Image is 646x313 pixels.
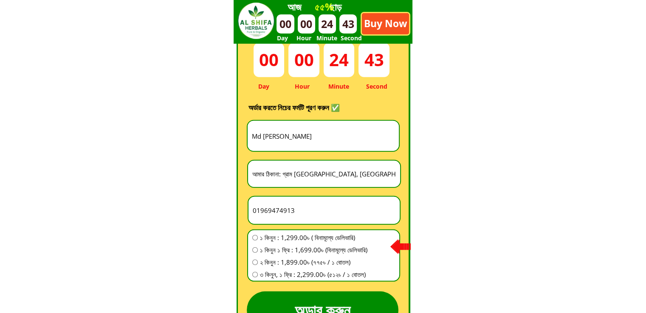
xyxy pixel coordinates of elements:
[276,34,394,43] h3: Day Hour Minute Second
[251,197,398,224] input: আপনার মোবাইল নাম্বার *
[260,269,367,279] span: ৩ কিনুন, ১ ফ্রি : 2,299.00৳ (৫১২৳ / ১ বোতল)
[250,121,397,151] input: আপনার নাম লিখুন *
[250,161,398,187] input: সম্পূর্ণ ঠিকানা বিবরণ *
[260,257,367,267] span: ২ কিনুন : 1,899.00৳ (৭৭৫৳ / ১ বোতল)
[260,232,367,243] span: ১ কিনুন : 1,299.00৳ ( বিনামূল্যে ডেলিভারি)
[260,245,367,255] span: ১ কিনুন ১ ফ্রি : 1,699.00৳ (বিনামূল্যে ডেলিভারি)
[258,82,392,91] h3: Day Hour Minute Second
[362,13,409,34] p: Buy Now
